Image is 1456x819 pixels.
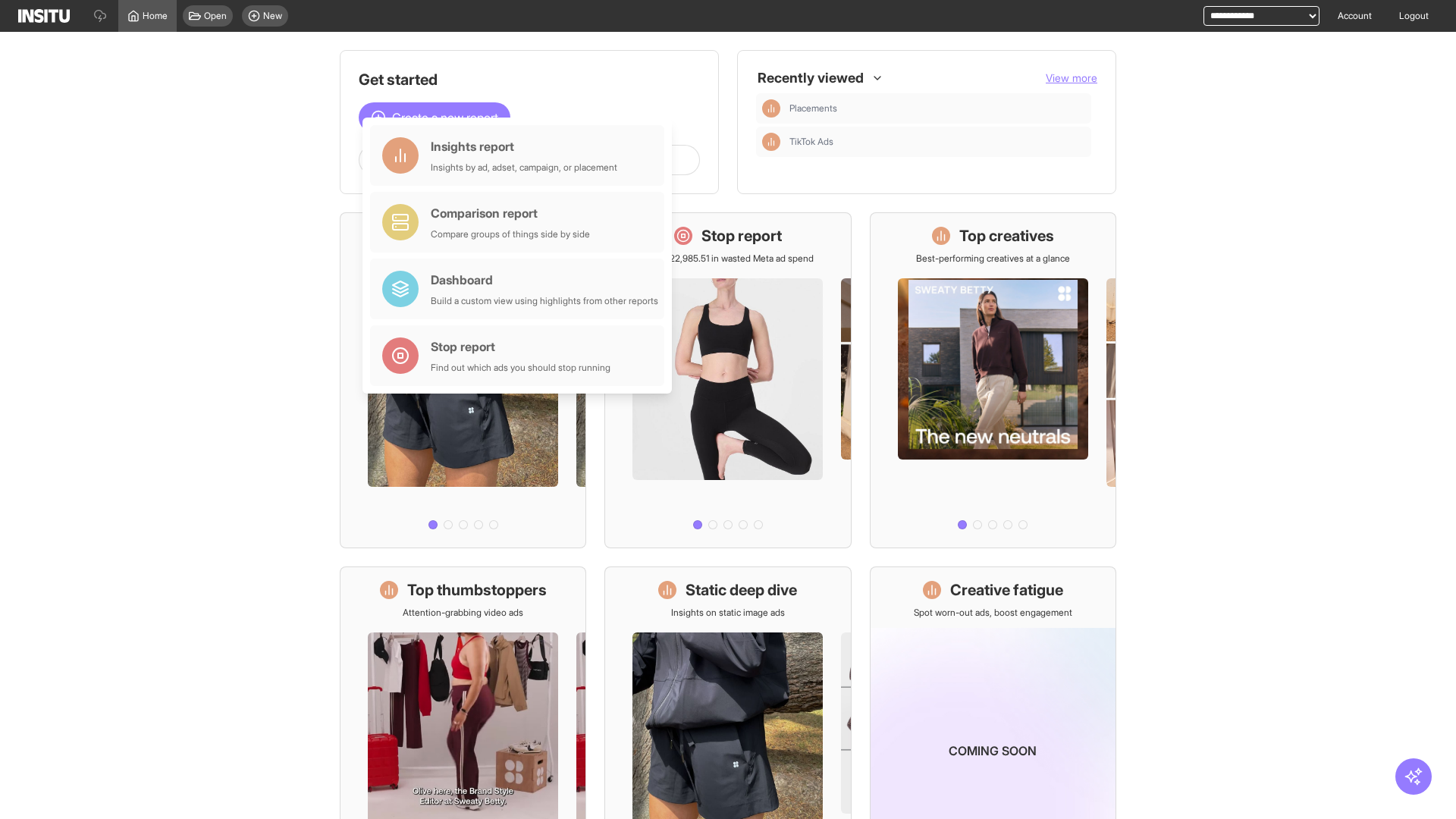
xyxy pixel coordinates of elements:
[431,137,617,155] div: Insights report
[431,228,590,240] div: Compare groups of things side by side
[431,162,617,174] div: Insights by ad, adset, campaign, or placement
[959,225,1054,246] h1: Top creatives
[359,69,700,90] h1: Get started
[604,212,851,548] a: Stop reportSave £22,985.51 in wasted Meta ad spend
[762,133,780,151] div: Insights
[340,212,586,548] a: What's live nowSee all active ads instantly
[431,362,610,374] div: Find out which ads you should stop running
[1046,71,1097,84] span: View more
[18,9,70,23] img: Logo
[431,295,658,307] div: Build a custom view using highlights from other reports
[789,102,837,115] span: Placements
[359,102,510,133] button: Create a new report
[407,579,547,601] h1: Top thumbstoppers
[143,10,168,22] span: Home
[642,253,814,265] p: Save £22,985.51 in wasted Meta ad spend
[671,607,785,619] p: Insights on static image ads
[431,204,590,222] div: Comparison report
[431,337,610,356] div: Stop report
[789,136,1085,148] span: TikTok Ads
[916,253,1070,265] p: Best-performing creatives at a glance
[789,136,833,148] span: TikTok Ads
[762,99,780,118] div: Insights
[392,108,498,127] span: Create a new report
[701,225,782,246] h1: Stop report
[686,579,797,601] h1: Static deep dive
[789,102,1085,115] span: Placements
[403,607,523,619] p: Attention-grabbing video ads
[431,271,658,289] div: Dashboard
[1046,71,1097,86] button: View more
[204,10,227,22] span: Open
[263,10,282,22] span: New
[870,212,1116,548] a: Top creativesBest-performing creatives at a glance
